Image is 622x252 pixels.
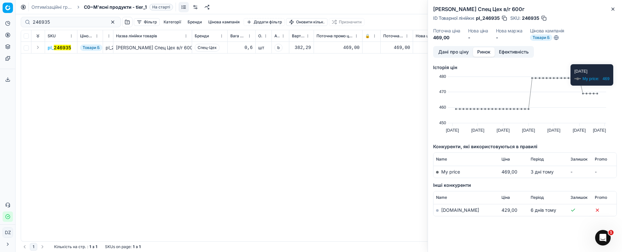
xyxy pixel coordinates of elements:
span: b [274,44,282,52]
span: Вартість [292,33,305,39]
a: [DOMAIN_NAME] [441,207,479,213]
span: 469,00 [501,169,517,174]
span: Назва лінійки товарів [116,33,157,39]
div: 469,00 [383,44,410,51]
dt: Нова ціна [468,29,488,33]
span: SKUs on page : [105,244,132,249]
button: Цінова кампанія [206,18,242,26]
button: Оновити кільк. [286,18,328,26]
strong: з [92,244,94,249]
span: Товари Б [530,34,552,41]
button: Go to previous page [21,243,29,251]
dd: - [468,34,488,41]
button: Бренди [185,18,204,26]
text: 450 [439,120,446,125]
button: Категорії [161,18,184,26]
span: ID Товарної лінійки : [433,16,475,20]
span: 1 [608,230,614,235]
button: Go to next page [39,243,46,251]
div: : [54,244,97,249]
span: Вага Net [230,33,246,39]
dt: Поточна ціна [433,29,460,33]
td: - [568,166,592,178]
text: [DATE] [522,128,535,133]
text: 460 [439,105,446,110]
span: Цінова кампанія [80,33,94,39]
span: C0~М'ясні продукти - tier_1На старті [84,4,173,10]
span: My price [441,169,460,174]
div: 382,29 [292,44,311,51]
span: Спец-Цех [195,44,220,52]
button: Ефективність [495,47,533,57]
td: - [592,166,616,178]
text: [DATE] [446,128,459,133]
span: На старті [149,4,173,10]
text: [DATE] [497,128,510,133]
input: Пошук по SKU або назві [33,19,104,25]
span: Одиниці виміру [258,33,262,39]
button: DZ [3,227,13,238]
span: C0~М'ясні продукти - tier_1 [84,4,147,10]
span: Promo [595,157,607,162]
span: Ціна [501,195,510,200]
h5: Конкуренти, які використовуються в правилі [433,143,617,150]
span: 6 днів тому [531,207,556,213]
h5: Інші конкуренти [433,182,617,188]
span: SKU : [510,16,521,20]
div: 469,00 [317,44,360,51]
button: pl_246935 [48,44,71,51]
mark: 246935 [54,45,71,50]
text: [DATE] [471,128,484,133]
button: Дані про ціну [434,47,473,57]
div: шт [258,44,269,51]
nav: breadcrumb [31,4,173,10]
dd: 469,00 [433,34,460,41]
span: 246935 [522,15,539,21]
button: Expand [34,43,42,51]
span: pl_ [48,44,71,51]
dt: Нова маржа [496,29,523,33]
div: [PERSON_NAME] Спец Цех в/г 600г [116,44,189,51]
span: Name [436,157,447,162]
button: Додати фільтр [244,18,285,26]
iframe: Intercom live chat [595,230,611,246]
button: 1 [30,243,37,251]
span: Поточна ціна [383,33,404,39]
strong: 1 [96,244,97,249]
text: [DATE] [593,128,606,133]
button: Ринок [473,47,495,57]
text: [DATE] [573,128,586,133]
text: 480 [439,74,446,79]
span: Залишок [570,157,588,162]
h5: Історія цін [433,64,617,71]
strong: 1 [139,244,141,249]
nav: pagination [21,243,46,251]
span: Атрибут товару [274,33,280,39]
span: pl_246935 [476,15,500,21]
button: Призначити [329,18,364,26]
div: pl_246935 [106,44,110,51]
span: Name [436,195,447,200]
strong: 1 [89,244,91,249]
span: Залишок [570,195,588,200]
strong: 1 [133,244,134,249]
span: SKU [48,33,56,39]
a: Оптимізаційні групи [31,4,73,10]
text: [DATE] [547,128,560,133]
span: Нова ціна [416,33,434,39]
dt: Цінова кампанія [530,29,564,33]
span: 🔒 [365,33,370,39]
span: Товари Б [80,44,102,51]
strong: з [136,244,138,249]
span: 3 днi тому [531,169,554,174]
button: Фільтр [134,18,160,26]
span: Бренди [195,33,209,39]
text: 470 [439,89,446,94]
span: Період [531,157,544,162]
span: Поточна промо ціна [317,33,353,39]
span: Ціна [501,157,510,162]
h2: [PERSON_NAME] Спец Цех в/г 600г [433,5,617,13]
button: Expand all [34,32,42,40]
div: - [416,44,443,51]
